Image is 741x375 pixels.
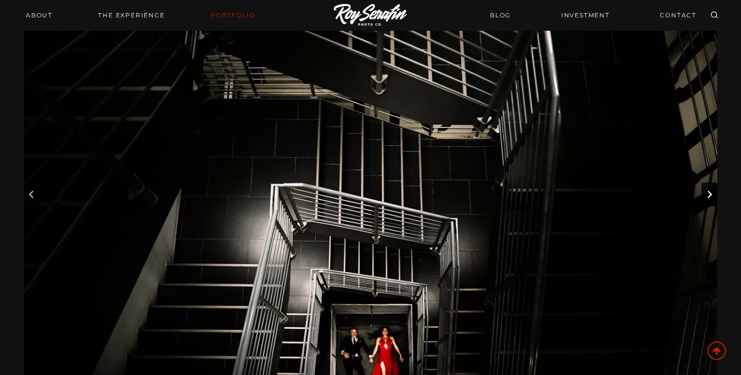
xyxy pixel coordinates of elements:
a: INVESTMENT [555,6,616,24]
a: THE EXPERIENCE [92,8,170,22]
a: CONTACT [654,6,702,24]
a: Portfolio [205,8,261,22]
button: Previous slide [24,183,40,206]
button: View Search Form [707,8,721,22]
nav: Primary Navigation [20,8,261,22]
nav: Secondary Navigation [484,6,702,24]
button: Next slide [701,183,717,206]
a: Scroll to top [707,341,726,360]
a: About [20,8,58,22]
a: BLOG [484,6,517,24]
img: Logo of Roy Serafin Photo Co., featuring stylized text in white on a light background, representi... [334,4,407,27]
